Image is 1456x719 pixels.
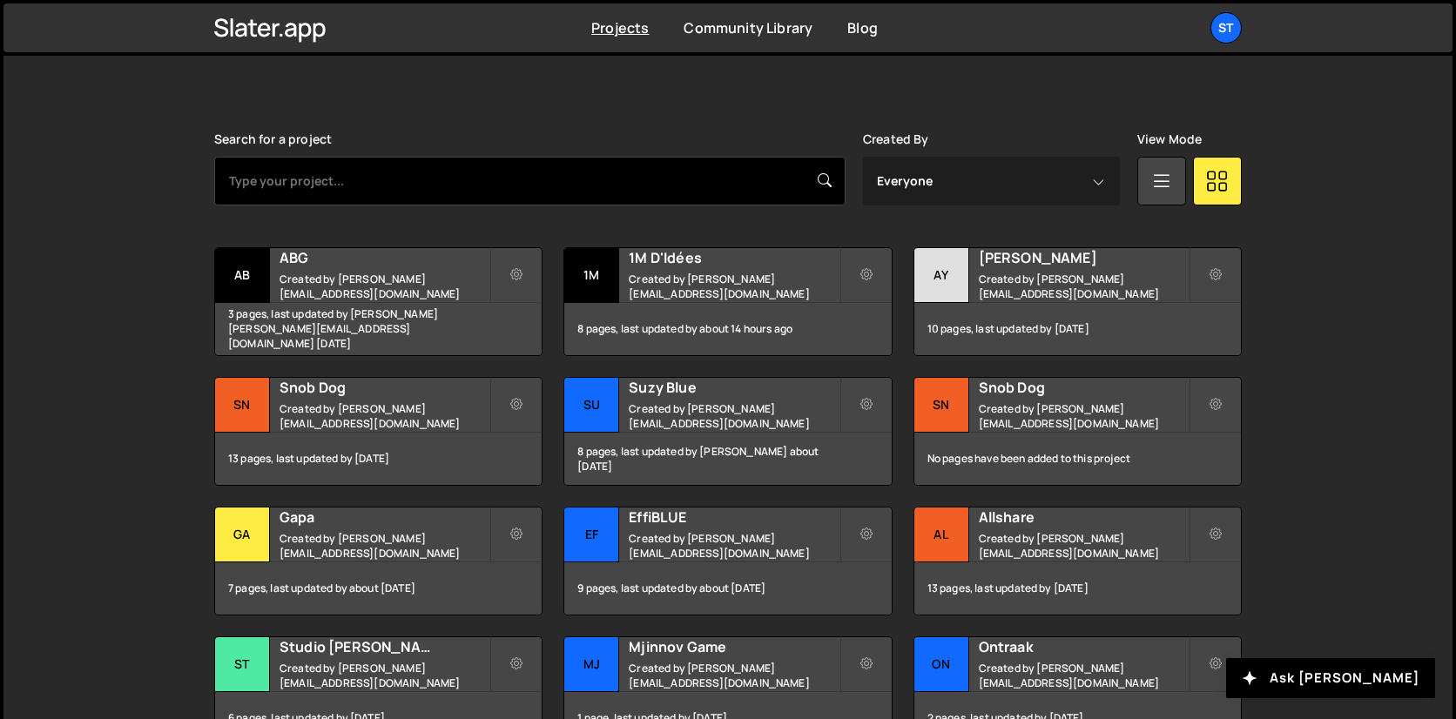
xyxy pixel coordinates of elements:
small: Created by [PERSON_NAME][EMAIL_ADDRESS][DOMAIN_NAME] [629,661,839,690]
small: Created by [PERSON_NAME][EMAIL_ADDRESS][DOMAIN_NAME] [280,272,489,301]
a: Ef EffiBLUE Created by [PERSON_NAME][EMAIL_ADDRESS][DOMAIN_NAME] 9 pages, last updated by about [... [563,507,892,615]
a: Su Suzy Blue Created by [PERSON_NAME][EMAIL_ADDRESS][DOMAIN_NAME] 8 pages, last updated by [PERSO... [563,377,892,486]
small: Created by [PERSON_NAME][EMAIL_ADDRESS][DOMAIN_NAME] [280,661,489,690]
small: Created by [PERSON_NAME][EMAIL_ADDRESS][DOMAIN_NAME] [280,531,489,561]
div: Mj [564,637,619,692]
small: Created by [PERSON_NAME][EMAIL_ADDRESS][DOMAIN_NAME] [979,401,1189,431]
div: 10 pages, last updated by [DATE] [914,303,1241,355]
h2: Mjinnov Game [629,637,839,656]
h2: Snob Dog [280,378,489,397]
a: 1M 1M D'Idées Created by [PERSON_NAME][EMAIL_ADDRESS][DOMAIN_NAME] 8 pages, last updated by about... [563,247,892,356]
div: Sn [215,378,270,433]
a: St [1210,12,1242,44]
div: Al [914,507,969,562]
div: On [914,637,969,692]
div: 7 pages, last updated by about [DATE] [215,562,542,615]
label: Created By [863,132,929,146]
small: Created by [PERSON_NAME][EMAIL_ADDRESS][DOMAIN_NAME] [979,661,1189,690]
div: 9 pages, last updated by about [DATE] [564,562,891,615]
div: Ay [914,248,969,303]
h2: Gapa [280,507,489,527]
div: 1M [564,248,619,303]
h2: Suzy Blue [629,378,839,397]
div: AB [215,248,270,303]
label: Search for a project [214,132,332,146]
div: Ef [564,507,619,562]
a: Community Library [684,18,812,37]
h2: ABG [280,248,489,267]
h2: EffiBLUE [629,507,839,527]
small: Created by [PERSON_NAME][EMAIL_ADDRESS][DOMAIN_NAME] [280,401,489,431]
div: Ga [215,507,270,562]
h2: Studio [PERSON_NAME] [280,637,489,656]
small: Created by [PERSON_NAME][EMAIL_ADDRESS][DOMAIN_NAME] [629,401,839,431]
a: Al Allshare Created by [PERSON_NAME][EMAIL_ADDRESS][DOMAIN_NAME] 13 pages, last updated by [DATE] [913,507,1242,615]
label: View Mode [1137,132,1202,146]
a: AB ABG Created by [PERSON_NAME][EMAIL_ADDRESS][DOMAIN_NAME] 3 pages, last updated by [PERSON_NAME... [214,247,543,356]
h2: Snob Dog [979,378,1189,397]
a: Blog [847,18,878,37]
h2: Allshare [979,507,1189,527]
small: Created by [PERSON_NAME][EMAIL_ADDRESS][DOMAIN_NAME] [979,531,1189,561]
a: Sn Snob Dog Created by [PERSON_NAME][EMAIL_ADDRESS][DOMAIN_NAME] No pages have been added to this... [913,377,1242,486]
div: 8 pages, last updated by about 14 hours ago [564,303,891,355]
h2: 1M D'Idées [629,248,839,267]
h2: [PERSON_NAME] [979,248,1189,267]
button: Ask [PERSON_NAME] [1226,658,1435,698]
div: 13 pages, last updated by [DATE] [914,562,1241,615]
div: St [215,637,270,692]
div: Sn [914,378,969,433]
a: Projects [591,18,649,37]
div: 8 pages, last updated by [PERSON_NAME] about [DATE] [564,433,891,485]
small: Created by [PERSON_NAME][EMAIL_ADDRESS][DOMAIN_NAME] [979,272,1189,301]
a: Sn Snob Dog Created by [PERSON_NAME][EMAIL_ADDRESS][DOMAIN_NAME] 13 pages, last updated by [DATE] [214,377,543,486]
small: Created by [PERSON_NAME][EMAIL_ADDRESS][DOMAIN_NAME] [629,272,839,301]
input: Type your project... [214,157,846,205]
div: No pages have been added to this project [914,433,1241,485]
h2: Ontraak [979,637,1189,656]
a: Ay [PERSON_NAME] Created by [PERSON_NAME][EMAIL_ADDRESS][DOMAIN_NAME] 10 pages, last updated by [... [913,247,1242,356]
div: Su [564,378,619,433]
small: Created by [PERSON_NAME][EMAIL_ADDRESS][DOMAIN_NAME] [629,531,839,561]
div: 3 pages, last updated by [PERSON_NAME] [PERSON_NAME][EMAIL_ADDRESS][DOMAIN_NAME] [DATE] [215,303,542,355]
a: Ga Gapa Created by [PERSON_NAME][EMAIL_ADDRESS][DOMAIN_NAME] 7 pages, last updated by about [DATE] [214,507,543,615]
div: 13 pages, last updated by [DATE] [215,433,542,485]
